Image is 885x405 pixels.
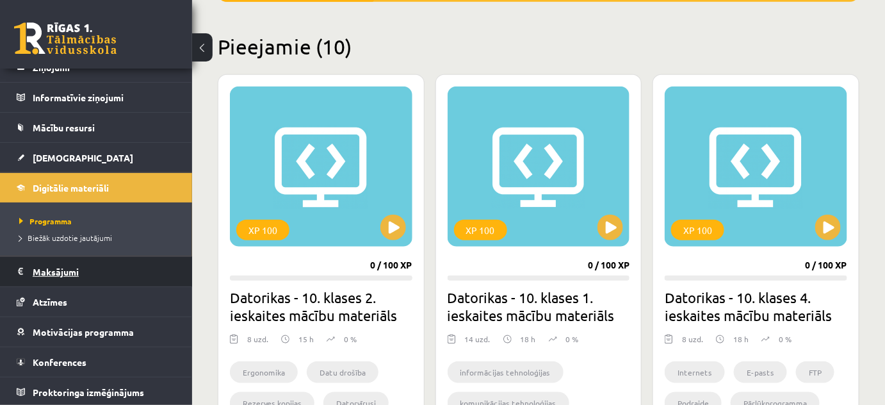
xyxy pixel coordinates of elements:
[17,113,176,142] a: Mācību resursi
[682,333,703,352] div: 8 uzd.
[521,333,536,345] p: 18 h
[734,361,787,383] li: E-pasts
[33,257,176,286] legend: Maksājumi
[19,232,179,244] a: Biežāk uzdotie jautājumi
[671,220,724,240] div: XP 100
[236,220,289,240] div: XP 100
[247,333,268,352] div: 8 uzd.
[17,143,176,172] a: [DEMOGRAPHIC_DATA]
[779,333,792,345] p: 0 %
[14,22,117,54] a: Rīgas 1. Tālmācības vidusskola
[465,333,491,352] div: 14 uzd.
[33,83,176,112] legend: Informatīvie ziņojumi
[17,317,176,347] a: Motivācijas programma
[33,152,133,163] span: [DEMOGRAPHIC_DATA]
[17,287,176,317] a: Atzīmes
[218,34,859,59] h2: Pieejamie (10)
[566,333,579,345] p: 0 %
[665,288,847,324] h2: Datorikas - 10. klases 4. ieskaites mācību materiāls
[448,288,630,324] h2: Datorikas - 10. klases 1. ieskaites mācību materiāls
[230,361,298,383] li: Ergonomika
[298,333,314,345] p: 15 h
[19,233,112,243] span: Biežāk uzdotie jautājumi
[796,361,834,383] li: FTP
[733,333,749,345] p: 18 h
[17,257,176,286] a: Maksājumi
[17,83,176,112] a: Informatīvie ziņojumi
[33,326,134,338] span: Motivācijas programma
[344,333,357,345] p: 0 %
[17,347,176,377] a: Konferences
[33,356,86,368] span: Konferences
[33,386,144,398] span: Proktoringa izmēģinājums
[665,361,725,383] li: Internets
[33,122,95,133] span: Mācību resursi
[17,173,176,202] a: Digitālie materiāli
[230,288,412,324] h2: Datorikas - 10. klases 2. ieskaites mācību materiāls
[448,361,564,383] li: informācijas tehnoloģijas
[307,361,378,383] li: Datu drošība
[19,216,72,226] span: Programma
[19,215,179,227] a: Programma
[454,220,507,240] div: XP 100
[33,296,67,308] span: Atzīmes
[33,182,109,194] span: Digitālie materiāli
